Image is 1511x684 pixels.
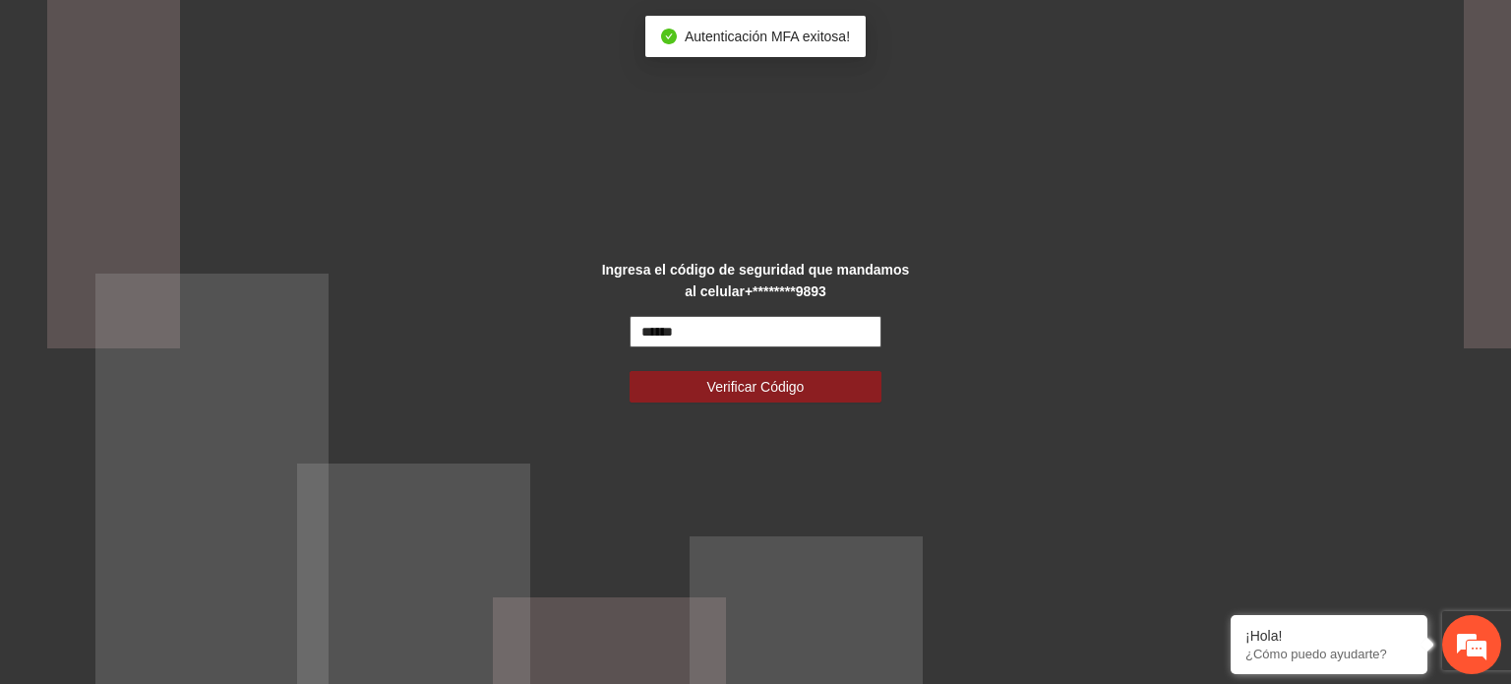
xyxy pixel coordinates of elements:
[707,376,805,398] span: Verificar Código
[102,100,331,126] div: Chatee con nosotros ahora
[1245,647,1413,661] p: ¿Cómo puedo ayudarte?
[1245,628,1413,644] div: ¡Hola!
[602,262,910,299] strong: Ingresa el código de seguridad que mandamos al celular +********9893
[114,227,272,426] span: Estamos en línea.
[630,371,881,403] button: Verificar Código
[661,29,677,44] span: check-circle
[685,29,850,44] span: Autenticación MFA exitosa!
[323,10,370,57] div: Minimizar ventana de chat en vivo
[10,466,375,535] textarea: Escriba su mensaje y pulse “Intro”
